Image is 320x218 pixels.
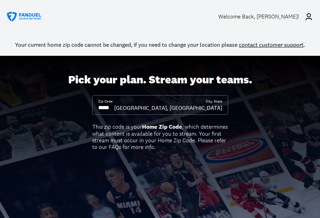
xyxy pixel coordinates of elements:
[206,99,222,104] div: City, State
[68,73,252,87] div: Pick your plan. Stream your teams.
[218,13,299,20] div: Welcome Back , [PERSON_NAME]!
[142,123,182,130] b: Home Zip Code
[239,41,304,48] a: contact customer support
[114,104,222,112] div: [GEOGRAPHIC_DATA], [GEOGRAPHIC_DATA]
[218,7,313,27] a: Welcome Back, [PERSON_NAME]!
[15,40,305,49] div: Your current home zip code cannot be changed, if you need to change your location please .
[98,99,112,104] div: Zip Code
[92,123,228,150] div: This zip code is your , which determines what content is available for you to stream. Your first ...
